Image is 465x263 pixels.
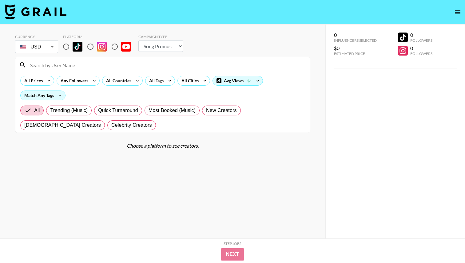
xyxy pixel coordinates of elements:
[334,32,377,38] div: 0
[63,34,136,39] div: Platform
[145,76,165,85] div: All Tags
[410,32,432,38] div: 0
[57,76,89,85] div: Any Followers
[111,122,152,129] span: Celebrity Creators
[206,107,237,114] span: New Creators
[334,45,377,51] div: $0
[334,38,377,43] div: Influencers Selected
[34,107,40,114] span: All
[21,76,44,85] div: All Prices
[178,76,200,85] div: All Cities
[221,248,244,261] button: Next
[21,91,65,100] div: Match Any Tags
[5,4,66,19] img: Grail Talent
[451,6,464,18] button: open drawer
[410,38,432,43] div: Followers
[121,42,131,52] img: YouTube
[98,107,138,114] span: Quick Turnaround
[50,107,88,114] span: Trending (Music)
[138,34,183,39] div: Campaign Type
[24,122,101,129] span: [DEMOGRAPHIC_DATA] Creators
[224,241,241,246] div: Step 1 of 2
[73,42,82,52] img: TikTok
[16,41,57,52] div: USD
[15,34,58,39] div: Currency
[149,107,196,114] span: Most Booked (Music)
[26,60,306,70] input: Search by User Name
[213,76,263,85] div: Avg Views
[97,42,107,52] img: Instagram
[15,143,310,149] div: Choose a platform to see creators.
[102,76,133,85] div: All Countries
[334,51,377,56] div: Estimated Price
[410,51,432,56] div: Followers
[410,45,432,51] div: 0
